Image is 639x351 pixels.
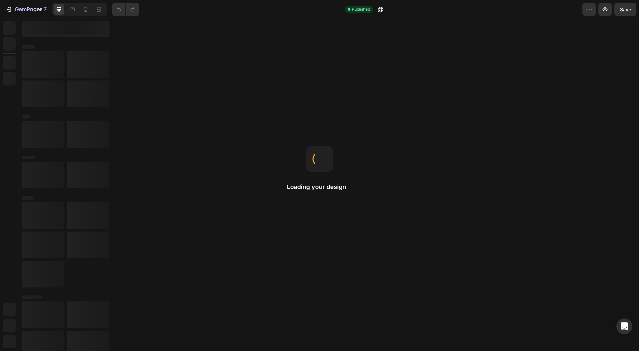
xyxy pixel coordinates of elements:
button: 7 [3,3,50,16]
span: Save [620,7,631,12]
div: Open Intercom Messenger [616,318,632,334]
div: Undo/Redo [112,3,139,16]
h2: Loading your design [287,183,352,191]
button: Save [614,3,636,16]
p: 7 [44,5,47,13]
span: Published [352,6,370,12]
